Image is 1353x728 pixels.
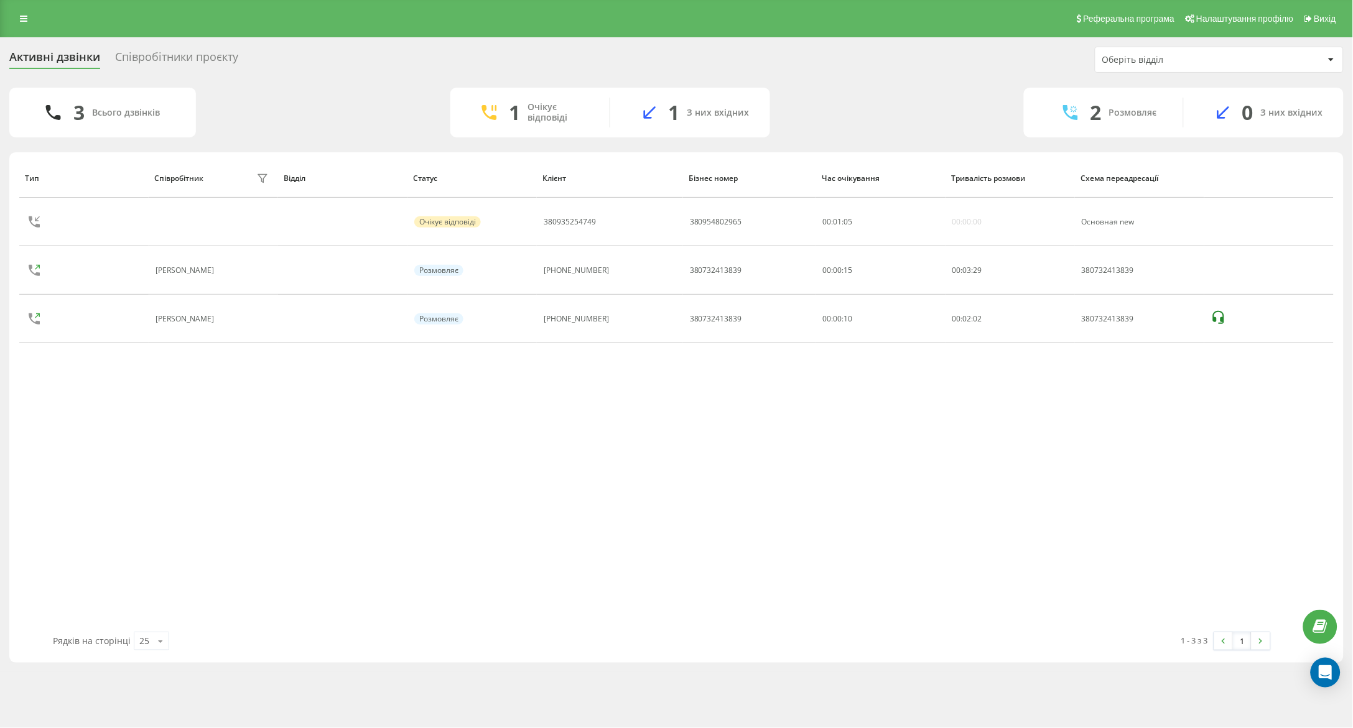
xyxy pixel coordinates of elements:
div: Відділ [284,174,401,183]
div: Клієнт [542,174,677,183]
div: 380732413839 [1082,266,1197,275]
div: 380954802965 [690,218,742,226]
div: [PHONE_NUMBER] [544,266,609,275]
div: 25 [139,635,149,647]
div: [PERSON_NAME] [156,315,217,323]
span: 00 [952,265,961,275]
span: 00 [823,216,832,227]
div: 00:00:00 [952,218,982,226]
div: З них вхідних [1261,108,1323,118]
div: Тип [25,174,142,183]
div: 1 - 3 з 3 [1181,634,1208,647]
div: 380732413839 [690,315,742,323]
div: Активні дзвінки [9,50,100,70]
div: [PHONE_NUMBER] [544,315,609,323]
div: 00:00:10 [823,315,939,323]
span: 05 [844,216,853,227]
div: : : [823,218,853,226]
div: 3 [73,101,85,124]
div: Бізнес номер [689,174,810,183]
div: Очікує відповіді [528,102,591,123]
div: Всього дзвінків [92,108,160,118]
div: Оберіть відділ [1102,55,1251,65]
div: [PERSON_NAME] [156,266,217,275]
div: Співробітники проєкту [115,50,238,70]
span: 02 [963,313,972,324]
div: Основная new [1082,218,1197,226]
div: Розмовляє [414,265,463,276]
div: 0 [1242,101,1253,124]
div: : : [952,315,982,323]
span: 29 [974,265,982,275]
span: Налаштування профілю [1196,14,1293,24]
div: Очікує відповіді [414,216,481,228]
span: 00 [952,313,961,324]
div: Open Intercom Messenger [1311,658,1341,688]
div: Співробітник [154,174,203,183]
div: Статус [413,174,531,183]
span: 02 [974,313,982,324]
div: Розмовляє [414,313,463,325]
span: 03 [963,265,972,275]
div: Тривалість розмови [951,174,1069,183]
div: 2 [1090,101,1102,124]
div: Схема переадресації [1081,174,1198,183]
span: Реферальна програма [1084,14,1175,24]
a: 1 [1233,632,1252,650]
div: 380732413839 [1082,315,1197,323]
span: Вихід [1314,14,1336,24]
div: 1 [669,101,680,124]
div: 380935254749 [544,218,596,226]
div: Час очікування [822,174,939,183]
div: 00:00:15 [823,266,939,275]
div: 1 [509,101,521,124]
div: З них вхідних [687,108,750,118]
div: : : [952,266,982,275]
div: 380732413839 [690,266,742,275]
div: Розмовляє [1109,108,1157,118]
span: 01 [834,216,842,227]
span: Рядків на сторінці [53,635,131,647]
